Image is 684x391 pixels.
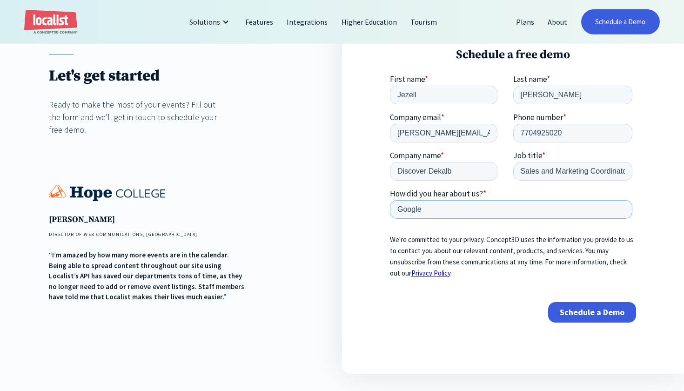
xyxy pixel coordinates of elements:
h4: DIRECTOR OF WEB COMMUNICATIONS, [GEOGRAPHIC_DATA] [49,231,244,238]
a: Schedule a Demo [581,9,659,34]
img: Hope College logo [49,185,165,201]
h1: Let's get started [49,67,220,86]
a: About [541,11,574,33]
a: home [24,10,77,34]
h3: Schedule a free demo [390,47,636,62]
div: Solutions [182,11,239,33]
a: Integrations [280,11,335,33]
span: Job title [123,76,152,86]
a: Plans [510,11,541,33]
iframe: Form 0 [390,74,636,350]
a: Tourism [404,11,444,33]
strong: [PERSON_NAME] [49,214,115,225]
span: Phone number [123,38,173,48]
div: Ready to make the most of your events? Fill out the form and we’ll get in touch to schedule your ... [49,98,220,136]
div: “I’m amazed by how many more events are in the calendar. Being able to spread content throughout ... [49,250,244,303]
div: Solutions [189,16,220,27]
a: Features [239,11,280,33]
input: Schedule a Demo [158,228,246,248]
a: Privacy Policy [21,194,60,203]
a: Higher Education [335,11,404,33]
